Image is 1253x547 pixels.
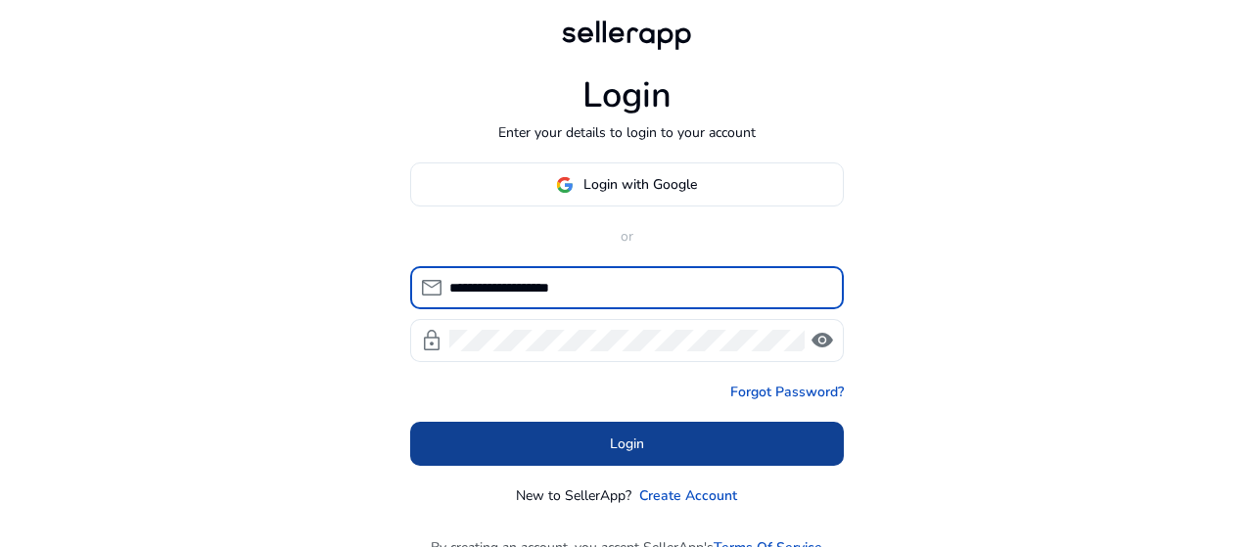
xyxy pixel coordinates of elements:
span: lock [420,329,443,352]
p: New to SellerApp? [516,485,631,506]
button: Login [410,422,844,466]
span: visibility [811,329,834,352]
p: or [410,226,844,247]
h1: Login [582,74,672,116]
span: mail [420,276,443,299]
button: Login with Google [410,162,844,206]
img: google-logo.svg [556,176,574,194]
a: Forgot Password? [730,382,844,402]
p: Enter your details to login to your account [498,122,756,143]
a: Create Account [639,485,737,506]
span: Login [610,433,644,454]
span: Login with Google [583,174,697,195]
